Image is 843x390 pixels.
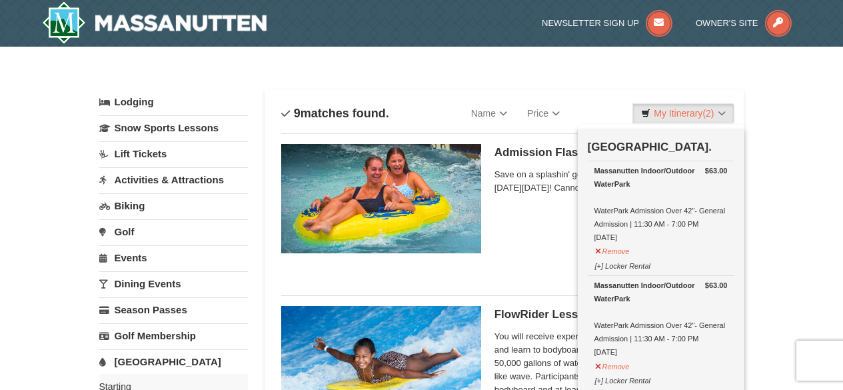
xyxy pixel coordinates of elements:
[42,1,267,44] a: Massanutten Resort
[494,146,728,159] h5: Admission Flash Sale – Just $30!
[99,271,248,296] a: Dining Events
[281,144,481,253] img: 6619917-1618-f229f8f2.jpg
[99,167,248,192] a: Activities & Attractions
[696,18,758,28] span: Owner's Site
[517,100,570,127] a: Price
[594,371,651,387] button: [+] Locker Rental
[99,219,248,244] a: Golf
[702,108,714,119] span: (2)
[99,245,248,270] a: Events
[294,107,301,120] span: 9
[281,107,389,120] h4: matches found.
[594,357,630,373] button: Remove
[494,168,728,195] span: Save on a splashin' good time at Massanutten WaterPark [DATE][DATE]! Cannot be combined with any ...
[594,164,728,191] div: Massanutten Indoor/Outdoor WaterPark
[99,141,248,166] a: Lift Tickets
[588,141,712,153] strong: [GEOGRAPHIC_DATA].
[594,279,728,359] div: WaterPark Admission Over 42"- General Admission | 11:30 AM - 7:00 PM [DATE]
[594,256,651,273] button: [+] Locker Rental
[99,90,248,114] a: Lodging
[494,308,728,321] h5: FlowRider Lesson | 9:45 - 11:15 AM
[99,349,248,374] a: [GEOGRAPHIC_DATA]
[705,164,728,177] strong: $63.00
[99,323,248,348] a: Golf Membership
[696,18,792,28] a: Owner's Site
[99,115,248,140] a: Snow Sports Lessons
[542,18,672,28] a: Newsletter Sign Up
[461,100,517,127] a: Name
[594,241,630,258] button: Remove
[42,1,267,44] img: Massanutten Resort Logo
[99,297,248,322] a: Season Passes
[594,279,728,305] div: Massanutten Indoor/Outdoor WaterPark
[594,164,728,244] div: WaterPark Admission Over 42"- General Admission | 11:30 AM - 7:00 PM [DATE]
[542,18,639,28] span: Newsletter Sign Up
[632,103,734,123] a: My Itinerary(2)
[99,193,248,218] a: Biking
[705,279,728,292] strong: $63.00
